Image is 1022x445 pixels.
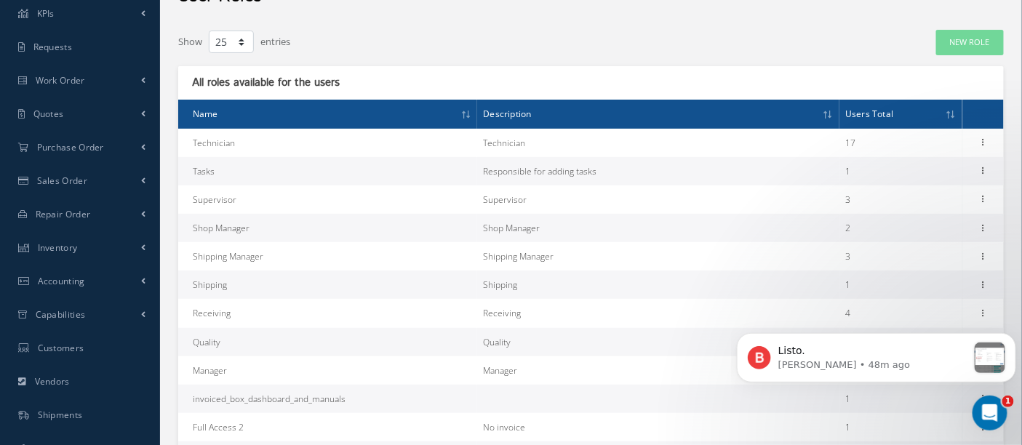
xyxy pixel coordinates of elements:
[839,185,962,214] td: 3
[178,413,477,441] td: Full Access 2
[477,242,839,270] td: Shipping Manager
[477,413,839,441] td: No invoice
[37,175,87,187] span: Sales Order
[477,328,839,356] td: Quality
[33,41,72,53] span: Requests
[38,241,78,254] span: Inventory
[178,242,477,270] td: Shipping Manager
[973,396,1007,430] iframe: Intercom live chat
[845,106,893,120] span: Users Total
[37,141,104,153] span: Purchase Order
[38,275,85,287] span: Accounting
[178,29,202,49] label: Show
[178,185,477,214] td: Supervisor
[178,214,477,242] td: Shop Manager
[178,157,477,185] td: Tasks
[178,299,477,327] td: Receiving
[1002,396,1014,407] span: 1
[35,375,70,388] span: Vendors
[37,7,55,20] span: KPIs
[477,356,839,385] td: Manager
[188,76,389,90] div: All roles available for the users
[477,214,839,242] td: Shop Manager
[477,157,839,185] td: Responsible for adding tasks
[33,108,64,120] span: Quotes
[178,270,477,299] td: Shipping
[839,299,962,327] td: 4
[839,129,962,157] td: 17
[731,304,1022,406] iframe: Intercom notifications message
[477,129,839,157] td: Technician
[36,208,91,220] span: Repair Order
[178,328,477,356] td: Quality
[178,129,477,157] td: Technician
[839,157,962,185] td: 1
[477,185,839,214] td: Supervisor
[36,308,86,321] span: Capabilities
[839,214,962,242] td: 2
[38,409,83,421] span: Shipments
[36,74,85,87] span: Work Order
[178,385,477,413] td: invoiced_box_dashboard_and_manuals
[483,106,531,120] span: Description
[477,270,839,299] td: Shipping
[178,356,477,385] td: Manager
[839,242,962,270] td: 3
[839,270,962,299] td: 1
[839,413,962,441] td: 1
[936,30,1004,55] a: New Role
[477,299,839,327] td: Receiving
[260,29,290,49] label: entries
[193,106,218,120] span: Name
[38,342,84,354] span: Customers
